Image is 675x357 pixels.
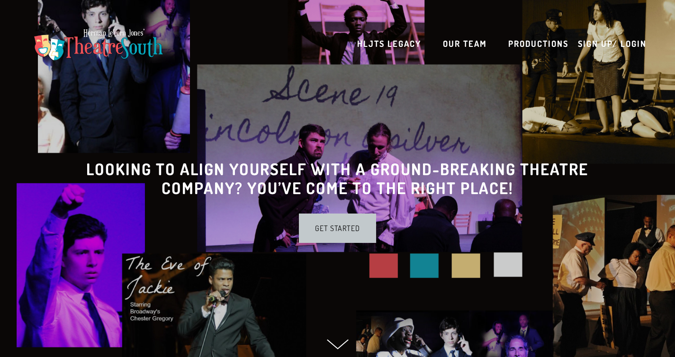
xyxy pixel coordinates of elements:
[299,214,377,243] a: Get Started
[443,34,487,53] a: Our Team
[28,21,169,66] img: TheatreSouth
[508,34,568,53] a: Productions
[357,34,421,53] a: HLJTS Legacy
[86,159,593,198] strong: LOOKING TO ALIGN YOURSELF WITH A GROUND-BREAKING THEATRE COMPANY? YOU’VE COME TO THE RIGHT PLACE!
[578,34,647,53] a: Sign up/ Login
